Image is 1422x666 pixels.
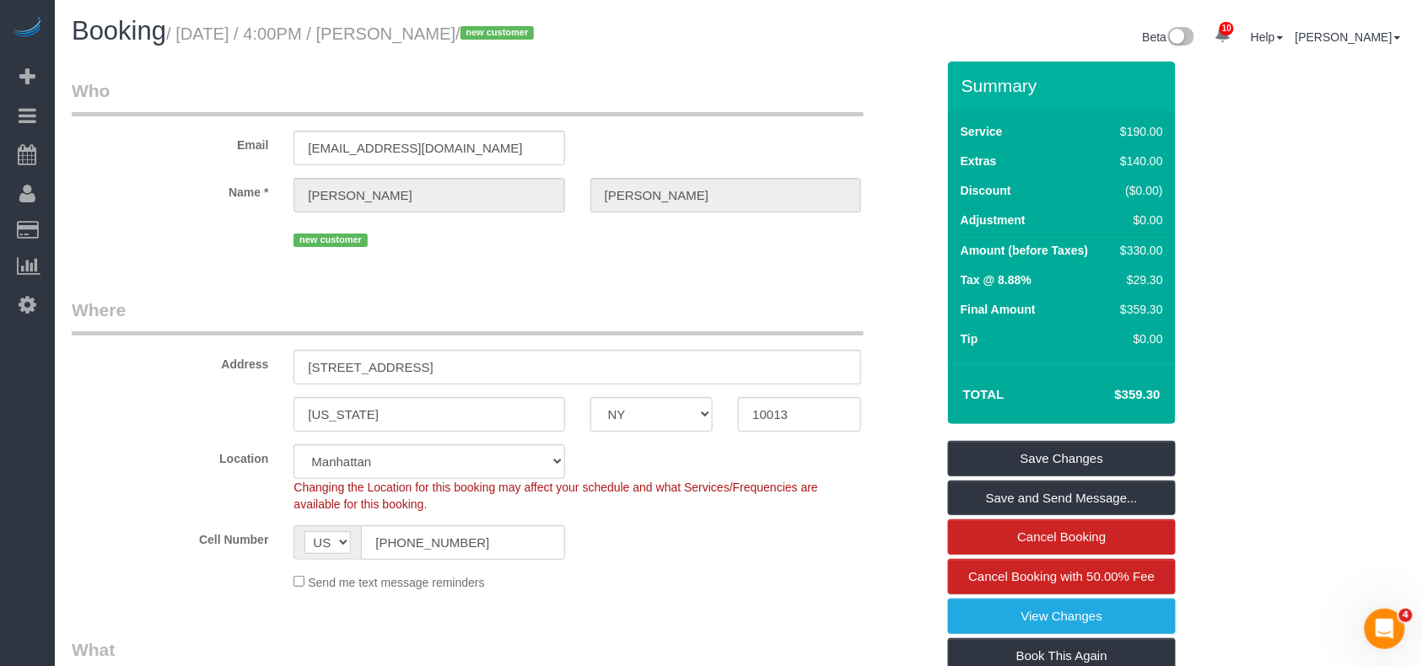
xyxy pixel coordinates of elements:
a: Help [1251,30,1284,44]
img: Automaid Logo [10,17,44,40]
label: Final Amount [961,301,1036,318]
div: $190.00 [1114,123,1163,140]
div: $140.00 [1114,153,1163,169]
div: $29.30 [1114,271,1163,288]
a: Save and Send Message... [948,481,1176,516]
span: new customer [461,26,534,40]
a: Cancel Booking with 50.00% Fee [948,559,1176,594]
label: Name * [59,178,281,201]
span: Cancel Booking with 50.00% Fee [969,569,1155,583]
label: Amount (before Taxes) [961,242,1088,259]
div: $359.30 [1114,301,1163,318]
legend: Where [72,298,864,336]
div: ($0.00) [1114,182,1163,199]
a: 10 [1206,17,1239,54]
label: Location [59,444,281,467]
a: Beta [1143,30,1195,44]
input: City [294,397,564,432]
small: / [DATE] / 4:00PM / [PERSON_NAME] [166,24,539,43]
label: Extras [961,153,997,169]
strong: Total [963,387,1005,401]
label: Address [59,350,281,373]
label: Tax @ 8.88% [961,271,1031,288]
input: Last Name [590,178,861,212]
input: Email [294,131,564,165]
label: Email [59,131,281,153]
input: Cell Number [361,525,564,560]
legend: Who [72,78,864,116]
h3: Summary [961,76,1167,95]
a: [PERSON_NAME] [1295,30,1401,44]
h4: $359.30 [1064,388,1161,402]
div: $0.00 [1114,330,1163,347]
div: $0.00 [1114,212,1163,228]
label: Cell Number [59,525,281,548]
label: Tip [961,330,978,347]
label: Discount [961,182,1011,199]
label: Service [961,123,1003,140]
span: / [455,24,539,43]
span: 10 [1220,22,1234,35]
span: new customer [294,234,367,247]
span: Booking [72,16,166,46]
span: Changing the Location for this booking may affect your schedule and what Services/Frequencies are... [294,481,818,511]
label: Adjustment [961,212,1026,228]
a: Cancel Booking [948,519,1176,555]
a: View Changes [948,599,1176,634]
iframe: Intercom live chat [1365,609,1405,649]
div: $330.00 [1114,242,1163,259]
span: 4 [1399,609,1413,622]
a: Save Changes [948,441,1176,476]
span: Send me text message reminders [308,576,484,589]
img: New interface [1166,27,1194,49]
input: First Name [294,178,564,212]
input: Zip Code [738,397,861,432]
